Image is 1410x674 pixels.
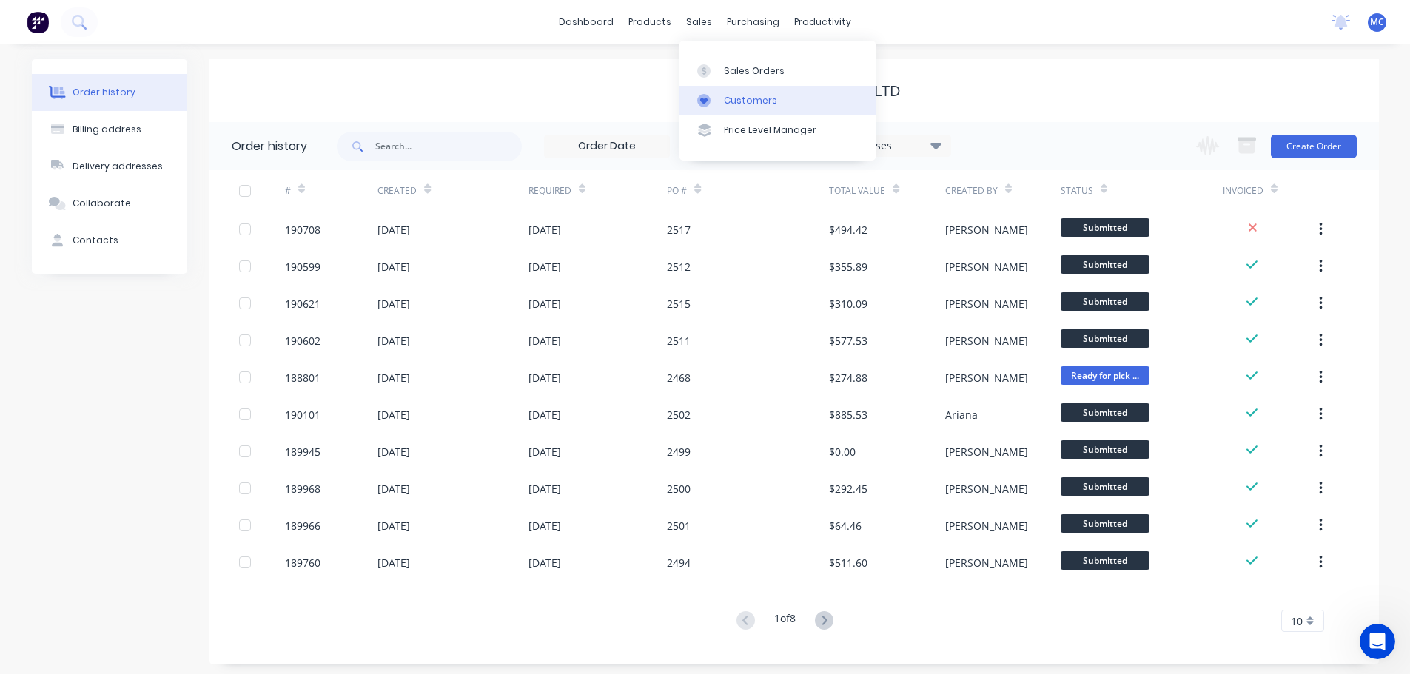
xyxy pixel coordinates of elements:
[528,444,561,459] div: [DATE]
[528,170,668,211] div: Required
[667,518,691,533] div: 2501
[667,370,691,385] div: 2468
[27,11,49,33] img: Factory
[829,518,862,533] div: $64.46
[829,222,867,237] div: $494.42
[945,184,998,198] div: Created By
[679,115,876,145] a: Price Level Manager
[528,370,561,385] div: [DATE]
[32,111,187,148] button: Billing address
[829,555,867,570] div: $511.60
[1370,16,1384,29] span: MC
[945,333,1028,348] div: [PERSON_NAME]
[1223,170,1315,211] div: Invoiced
[1061,403,1149,422] span: Submitted
[528,518,561,533] div: [DATE]
[285,407,320,422] div: 190101
[945,222,1028,237] div: [PERSON_NAME]
[945,518,1028,533] div: [PERSON_NAME]
[667,407,691,422] div: 2502
[829,259,867,274] div: $355.89
[285,555,320,570] div: 189760
[285,333,320,348] div: 190602
[528,407,561,422] div: [DATE]
[285,481,320,496] div: 189968
[1360,624,1395,659] iframe: Intercom live chat
[73,197,131,210] div: Collaborate
[621,11,679,33] div: products
[551,11,621,33] a: dashboard
[826,138,950,154] div: 11 Statuses
[724,64,785,78] div: Sales Orders
[945,370,1028,385] div: [PERSON_NAME]
[945,555,1028,570] div: [PERSON_NAME]
[1061,255,1149,274] span: Submitted
[679,55,876,85] a: Sales Orders
[528,333,561,348] div: [DATE]
[377,333,410,348] div: [DATE]
[667,444,691,459] div: 2499
[1223,184,1263,198] div: Invoiced
[724,124,816,137] div: Price Level Manager
[829,407,867,422] div: $885.53
[32,222,187,259] button: Contacts
[667,184,687,198] div: PO #
[375,132,522,161] input: Search...
[377,518,410,533] div: [DATE]
[377,184,417,198] div: Created
[945,407,978,422] div: Ariana
[667,296,691,311] div: 2515
[545,135,669,158] input: Order Date
[285,259,320,274] div: 190599
[285,184,291,198] div: #
[724,94,777,107] div: Customers
[945,259,1028,274] div: [PERSON_NAME]
[829,184,885,198] div: Total Value
[377,555,410,570] div: [DATE]
[285,370,320,385] div: 188801
[1271,135,1357,158] button: Create Order
[528,184,571,198] div: Required
[285,518,320,533] div: 189966
[774,610,796,632] div: 1 of 8
[1061,292,1149,311] span: Submitted
[73,234,118,247] div: Contacts
[945,170,1061,211] div: Created By
[667,333,691,348] div: 2511
[1291,613,1303,629] span: 10
[719,11,787,33] div: purchasing
[73,123,141,136] div: Billing address
[667,259,691,274] div: 2512
[285,296,320,311] div: 190621
[679,86,876,115] a: Customers
[285,222,320,237] div: 190708
[377,259,410,274] div: [DATE]
[73,160,163,173] div: Delivery addresses
[1061,170,1223,211] div: Status
[829,370,867,385] div: $274.88
[377,481,410,496] div: [DATE]
[679,11,719,33] div: sales
[377,370,410,385] div: [DATE]
[1061,551,1149,570] span: Submitted
[1061,329,1149,348] span: Submitted
[1061,514,1149,533] span: Submitted
[667,481,691,496] div: 2500
[528,481,561,496] div: [DATE]
[32,185,187,222] button: Collaborate
[377,296,410,311] div: [DATE]
[1061,440,1149,459] span: Submitted
[945,444,1028,459] div: [PERSON_NAME]
[232,138,307,155] div: Order history
[829,333,867,348] div: $577.53
[667,170,829,211] div: PO #
[1061,184,1093,198] div: Status
[829,481,867,496] div: $292.45
[285,444,320,459] div: 189945
[829,296,867,311] div: $310.09
[32,74,187,111] button: Order history
[667,555,691,570] div: 2494
[528,259,561,274] div: [DATE]
[829,170,944,211] div: Total Value
[1061,366,1149,385] span: Ready for pick ...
